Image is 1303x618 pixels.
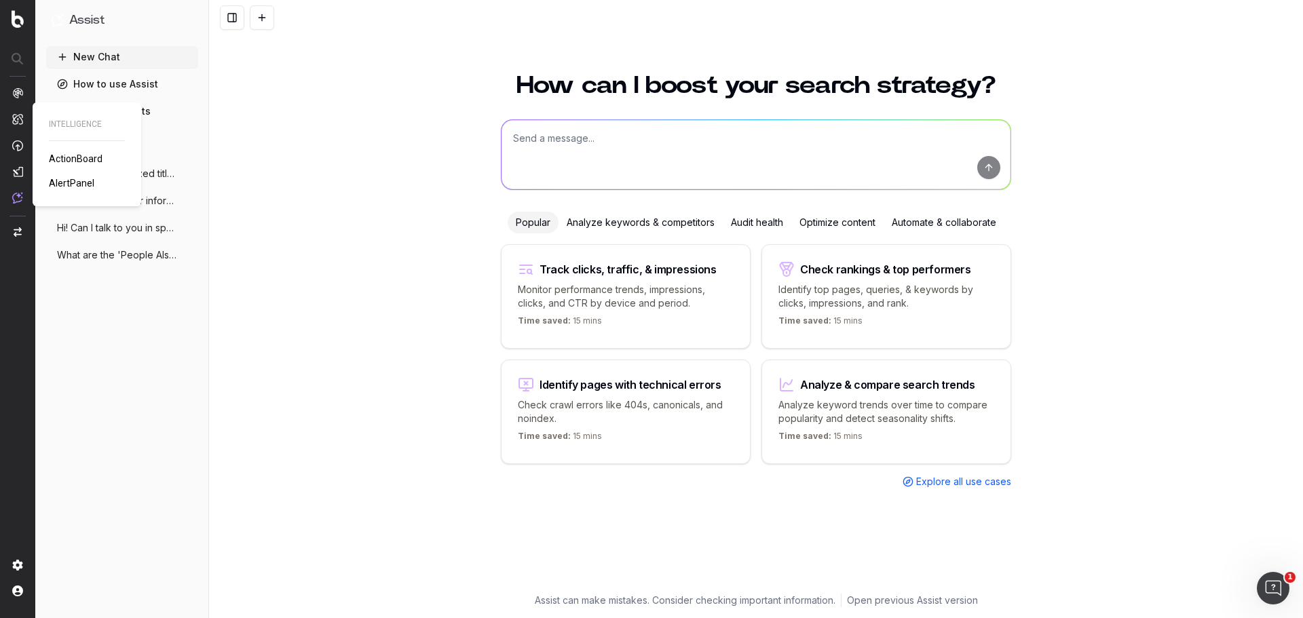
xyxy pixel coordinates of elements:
[52,14,64,26] img: Assist
[57,248,176,262] span: What are the 'People Also Ask' questions
[12,166,23,177] img: Studio
[540,379,721,390] div: Identify pages with technical errors
[49,152,108,166] a: ActionBoard
[540,264,717,275] div: Track clicks, traffic, & impressions
[778,315,831,326] span: Time saved:
[800,379,975,390] div: Analyze & compare search trends
[14,227,22,237] img: Switch project
[518,315,602,332] p: 15 mins
[916,475,1011,488] span: Explore all use cases
[49,153,102,164] span: ActionBoard
[12,113,23,125] img: Intelligence
[508,212,559,233] div: Popular
[1285,572,1296,583] span: 1
[884,212,1004,233] div: Automate & collaborate
[12,560,23,571] img: Setting
[12,10,24,28] img: Botify logo
[501,73,1011,98] h1: How can I boost your search strategy?
[49,178,94,189] span: AlertPanel
[791,212,884,233] div: Optimize content
[46,100,198,122] a: Discover Agents
[12,140,23,151] img: Activation
[778,431,831,441] span: Time saved:
[778,398,994,425] p: Analyze keyword trends over time to compare popularity and detect seasonality shifts.
[1257,572,1289,604] iframe: Intercom live chat
[778,431,863,447] p: 15 mins
[559,212,723,233] div: Analyze keywords & competitors
[46,73,198,95] a: How to use Assist
[46,46,198,68] button: New Chat
[518,431,571,441] span: Time saved:
[723,212,791,233] div: Audit health
[69,11,105,30] h1: Assist
[778,283,994,310] p: Identify top pages, queries, & keywords by clicks, impressions, and rank.
[778,315,863,332] p: 15 mins
[903,475,1011,488] a: Explore all use cases
[12,88,23,98] img: Analytics
[49,176,100,190] a: AlertPanel
[46,244,198,266] button: What are the 'People Also Ask' questions
[12,192,23,204] img: Assist
[518,315,571,326] span: Time saved:
[57,221,176,235] span: Hi! Can I talk to you in spanish?
[46,217,198,239] button: Hi! Can I talk to you in spanish?
[12,585,23,596] img: My account
[518,283,734,310] p: Monitor performance trends, impressions, clicks, and CTR by device and period.
[49,119,125,130] span: INTELLIGENCE
[800,264,971,275] div: Check rankings & top performers
[535,594,835,607] p: Assist can make mistakes. Consider checking important information.
[518,398,734,425] p: Check crawl errors like 404s, canonicals, and noindex.
[518,431,602,447] p: 15 mins
[847,594,978,607] a: Open previous Assist version
[52,11,193,30] button: Assist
